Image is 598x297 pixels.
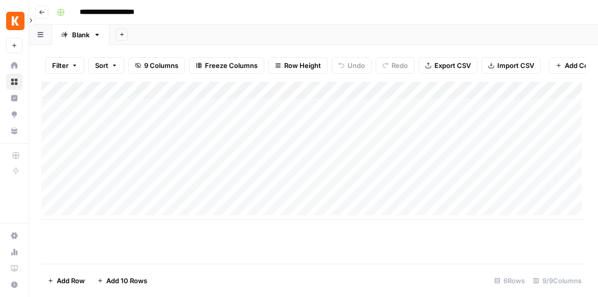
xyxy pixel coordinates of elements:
img: Kayak Logo [6,12,25,30]
a: Blank [52,25,109,45]
button: Redo [376,57,415,74]
span: Undo [348,60,365,71]
span: 9 Columns [144,60,178,71]
a: Your Data [6,123,22,139]
a: Learning Hub [6,260,22,277]
button: Undo [332,57,372,74]
a: Usage [6,244,22,260]
button: Freeze Columns [189,57,264,74]
button: Import CSV [481,57,541,74]
button: Filter [45,57,84,74]
span: Sort [95,60,108,71]
button: Row Height [268,57,328,74]
a: Opportunities [6,106,22,123]
button: Add 10 Rows [91,272,153,289]
div: Blank [72,30,89,40]
span: Add 10 Rows [106,276,147,286]
button: Add Row [41,272,91,289]
button: Export CSV [419,57,477,74]
span: Filter [52,60,68,71]
a: Insights [6,90,22,106]
span: Export CSV [434,60,471,71]
div: 6 Rows [490,272,529,289]
span: Import CSV [497,60,534,71]
a: Settings [6,227,22,244]
div: 9/9 Columns [529,272,586,289]
span: Row Height [284,60,321,71]
a: Home [6,57,22,74]
button: Workspace: Kayak [6,8,22,34]
span: Redo [392,60,408,71]
button: Help + Support [6,277,22,293]
button: Sort [88,57,124,74]
button: 9 Columns [128,57,185,74]
span: Freeze Columns [205,60,258,71]
span: Add Row [57,276,85,286]
a: Browse [6,74,22,90]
